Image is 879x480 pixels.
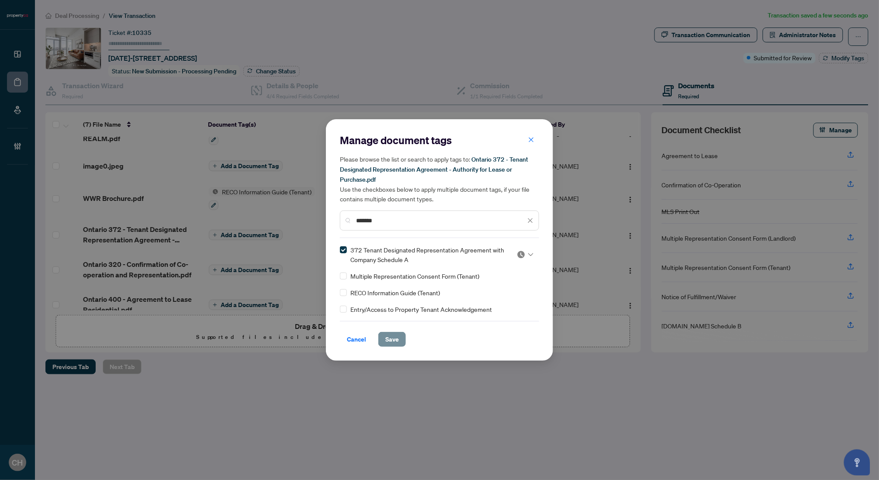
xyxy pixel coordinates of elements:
button: Save [378,332,406,347]
span: Entry/Access to Property Tenant Acknowledgement [350,304,492,314]
span: close [527,218,533,224]
h5: Please browse the list or search to apply tags to: Use the checkboxes below to apply multiple doc... [340,154,539,204]
span: RECO Information Guide (Tenant) [350,288,440,297]
button: Open asap [844,449,870,476]
span: Ontario 372 - Tenant Designated Representation Agreement - Authority for Lease or Purchase.pdf [340,155,528,183]
span: Multiple Representation Consent Form (Tenant) [350,271,479,281]
span: Cancel [347,332,366,346]
button: Cancel [340,332,373,347]
span: Pending Review [517,250,533,259]
span: Save [385,332,399,346]
img: status [517,250,526,259]
h2: Manage document tags [340,133,539,147]
span: 372 Tenant Designated Representation Agreement with Company Schedule A [350,245,506,264]
span: close [528,137,534,143]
